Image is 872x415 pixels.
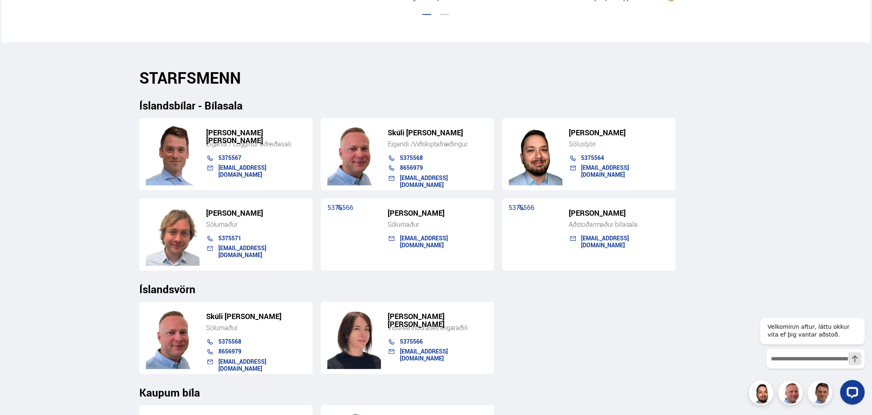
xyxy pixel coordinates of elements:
[327,123,381,185] img: siFngHWaQ9KaOqBr.png
[569,140,669,148] div: Sölustjóri
[388,220,488,228] div: Sölumaður
[327,203,353,212] a: 5375566
[327,307,381,369] img: TiAwD7vhpwHUHg8j.png
[206,220,306,228] div: Sölumaður
[139,99,733,112] h3: Íslandsbílar - Bílasala
[218,164,266,178] a: [EMAIL_ADDRESS][DOMAIN_NAME]
[569,220,669,228] div: Aðstoðarmaður bílasala
[754,303,868,411] iframe: LiveChat chat widget
[146,123,200,185] img: FbJEzSuNWCJXmdc-.webp
[581,154,604,162] a: 5375564
[509,123,563,185] img: nhp88E3Fdnt1Opn2.png
[388,140,488,148] div: Eigandi /
[388,324,488,332] div: Viðurkenndur
[206,129,306,144] h5: [PERSON_NAME] [PERSON_NAME]
[388,312,488,328] h5: [PERSON_NAME] [PERSON_NAME]
[400,337,423,345] a: 5375566
[206,209,306,217] h5: [PERSON_NAME]
[146,204,200,266] img: SZ4H-t_Copy_of_C.png
[400,234,448,249] a: [EMAIL_ADDRESS][DOMAIN_NAME]
[581,234,629,249] a: [EMAIL_ADDRESS][DOMAIN_NAME]
[218,358,266,372] a: [EMAIL_ADDRESS][DOMAIN_NAME]
[581,164,629,178] a: [EMAIL_ADDRESS][DOMAIN_NAME]
[400,347,448,362] a: [EMAIL_ADDRESS][DOMAIN_NAME]
[750,382,775,406] img: nhp88E3Fdnt1Opn2.png
[139,386,733,399] h3: Kaupum bíla
[139,68,733,87] h2: STARFSMENN
[509,203,535,212] a: 5375566
[218,244,266,258] a: [EMAIL_ADDRESS][DOMAIN_NAME]
[569,209,669,217] h5: [PERSON_NAME]
[206,324,306,332] div: Sölumaður
[388,129,488,137] h5: Skúli [PERSON_NAME]
[569,129,669,137] h5: [PERSON_NAME]
[388,209,488,217] h5: [PERSON_NAME]
[413,139,468,148] span: Viðskiptafræðingur
[206,312,306,320] h5: Skúli [PERSON_NAME]
[400,164,423,171] a: 8656979
[400,154,423,162] a: 5375568
[218,337,241,345] a: 5375568
[218,234,241,242] a: 5375571
[218,154,241,162] a: 5375567
[218,347,241,355] a: 8656979
[146,307,200,369] img: m7PZdWzYfFvz2vuk.png
[139,283,733,295] h3: Íslandsvörn
[206,140,306,148] div: Eigandi / Löggiltur bifreiðasali
[400,174,448,188] a: [EMAIL_ADDRESS][DOMAIN_NAME]
[426,323,468,332] span: ásetningaraðili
